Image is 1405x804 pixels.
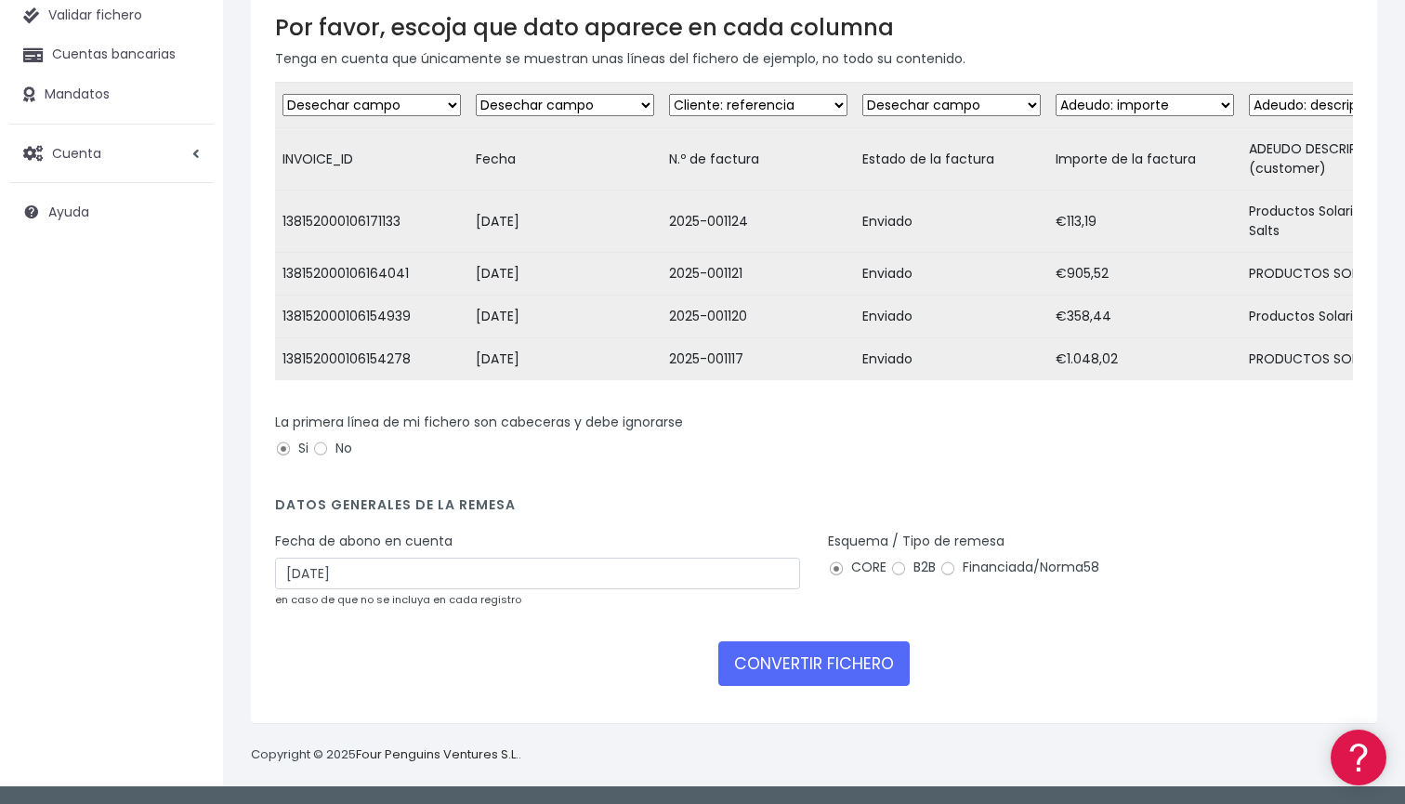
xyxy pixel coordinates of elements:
[718,641,910,686] button: CONVERTIR FICHERO
[1048,253,1241,296] td: €905,52
[855,338,1048,381] td: Enviado
[662,253,855,296] td: 2025-001121
[275,532,453,551] label: Fecha de abono en cuenta
[468,253,662,296] td: [DATE]
[855,128,1048,191] td: Estado de la factura
[9,134,214,173] a: Cuenta
[468,296,662,338] td: [DATE]
[275,191,468,253] td: 138152000106171133
[1048,296,1241,338] td: €358,44
[855,253,1048,296] td: Enviado
[939,558,1099,577] label: Financiada/Norma58
[356,745,519,763] a: Four Penguins Ventures S.L.
[275,296,468,338] td: 138152000106154939
[9,75,214,114] a: Mandatos
[275,14,1353,41] h3: Por favor, escoja que dato aparece en cada columna
[662,191,855,253] td: 2025-001124
[1048,338,1241,381] td: €1.048,02
[1048,128,1241,191] td: Importe de la factura
[275,253,468,296] td: 138152000106164041
[275,413,683,432] label: La primera línea de mi fichero son cabeceras y debe ignorarse
[828,532,1005,551] label: Esquema / Tipo de remesa
[48,203,89,221] span: Ayuda
[468,128,662,191] td: Fecha
[855,296,1048,338] td: Enviado
[828,558,886,577] label: CORE
[1048,191,1241,253] td: €113,19
[468,191,662,253] td: [DATE]
[275,592,521,607] small: en caso de que no se incluya en cada registro
[662,128,855,191] td: N.º de factura
[9,192,214,231] a: Ayuda
[275,439,309,458] label: Si
[275,338,468,381] td: 138152000106154278
[662,296,855,338] td: 2025-001120
[9,35,214,74] a: Cuentas bancarias
[468,338,662,381] td: [DATE]
[855,191,1048,253] td: Enviado
[251,745,521,765] p: Copyright © 2025 .
[52,143,101,162] span: Cuenta
[275,497,1353,522] h4: Datos generales de la remesa
[890,558,936,577] label: B2B
[312,439,352,458] label: No
[275,48,1353,69] p: Tenga en cuenta que únicamente se muestran unas líneas del fichero de ejemplo, no todo su contenido.
[662,338,855,381] td: 2025-001117
[275,128,468,191] td: INVOICE_ID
